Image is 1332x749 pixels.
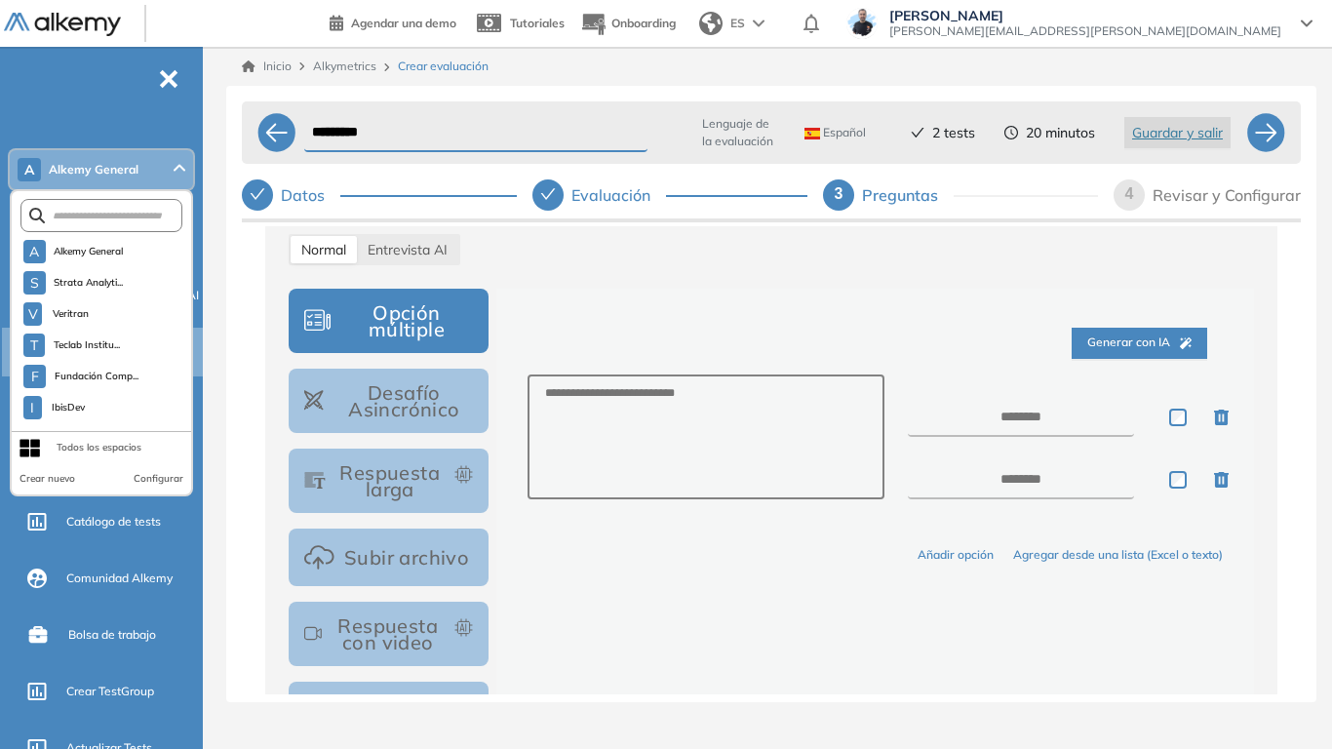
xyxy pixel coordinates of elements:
span: T [30,337,38,353]
button: Desafío Asincrónico [289,369,489,433]
span: F [31,369,39,384]
button: Opción múltiple [289,289,489,353]
span: [PERSON_NAME] [889,8,1281,23]
span: ES [730,15,745,32]
span: I [30,400,34,415]
button: Respuesta larga [289,449,489,513]
button: Guardar y salir [1124,117,1231,148]
span: [PERSON_NAME][EMAIL_ADDRESS][PERSON_NAME][DOMAIN_NAME] [889,23,1281,39]
span: Agendar una demo [351,16,456,30]
span: Teclab Institu... [53,337,121,353]
span: Fundación Comp... [54,369,138,384]
span: A [29,244,39,259]
span: 2 tests [932,123,975,143]
span: A [24,162,34,177]
span: Normal [301,241,346,258]
span: Veritran [50,306,91,322]
img: Logo [4,13,121,37]
span: Crear TestGroup [66,683,154,700]
div: 4Revisar y Configurar [1114,179,1301,211]
span: Onboarding [611,16,676,30]
button: Subir archivo [289,529,489,586]
a: Inicio [242,58,292,75]
button: Generar con IA [1072,328,1207,359]
div: 3Preguntas [823,179,1098,211]
div: Todos los espacios [57,440,141,455]
button: Respuesta con video [289,602,489,666]
div: Preguntas [862,179,954,211]
button: Añadir opción [918,546,994,565]
div: Evaluación [571,179,666,211]
div: Widget de chat [1234,655,1332,749]
span: Español [804,125,866,140]
span: clock-circle [1004,126,1018,139]
iframe: Chat Widget [1234,655,1332,749]
button: Agregar desde una lista (Excel o texto) [1013,546,1223,565]
button: Crear nuevo [20,471,75,487]
span: Bolsa de trabajo [68,626,156,644]
img: world [699,12,723,35]
span: Guardar y salir [1132,122,1223,143]
span: S [30,275,39,291]
div: Datos [242,179,517,211]
div: Evaluación [532,179,807,211]
div: Datos [281,179,340,211]
span: 3 [835,185,843,202]
span: Alkemy General [49,162,138,177]
span: AI [368,241,448,258]
a: Agendar una demo [330,10,456,33]
span: 4 [1125,185,1134,202]
span: Alkemy General [54,244,124,259]
span: IbisDev [50,400,88,415]
span: Tutoriales [510,16,565,30]
span: Generar con IA [1087,334,1192,352]
button: Respuesta con código [289,682,489,746]
span: Crear evaluación [398,58,489,75]
button: Onboarding [580,3,676,45]
span: Catálogo de tests [66,513,161,531]
img: arrow [753,20,764,27]
button: Configurar [134,471,183,487]
span: Comunidad Alkemy [66,570,173,587]
span: check [911,126,924,139]
div: Revisar y Configurar [1153,179,1301,211]
span: Alkymetrics [313,59,376,73]
span: Strata Analyti... [54,275,124,291]
span: check [540,186,556,202]
span: 20 minutos [1026,123,1095,143]
span: Lenguaje de la evaluación [702,115,777,150]
span: V [28,306,38,322]
span: check [250,186,265,202]
img: ESP [804,128,820,139]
